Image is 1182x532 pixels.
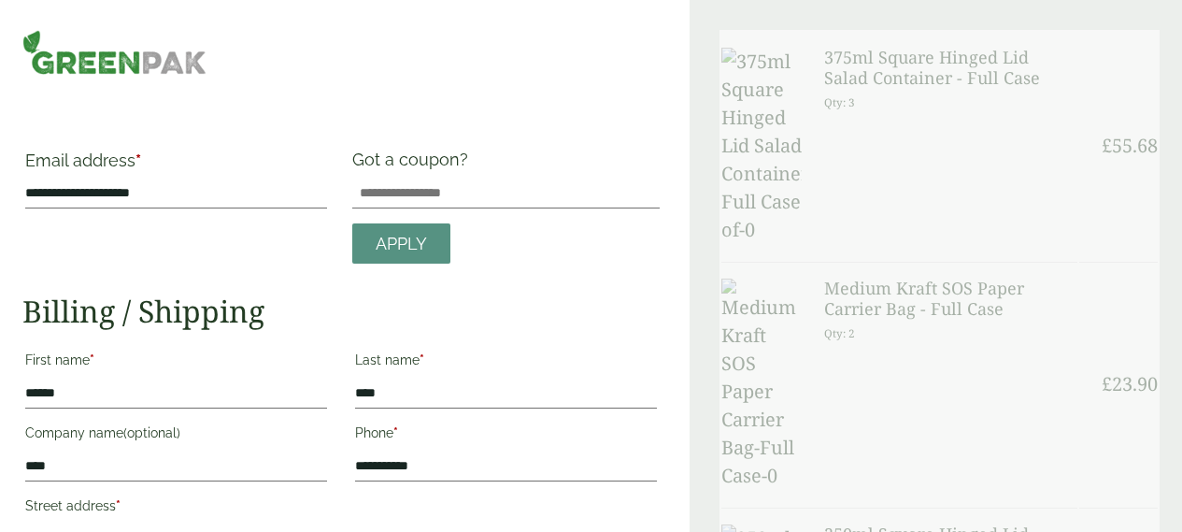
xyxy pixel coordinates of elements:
[123,425,180,440] span: (optional)
[25,493,327,525] label: Street address
[22,30,206,75] img: GreenPak Supplies
[393,425,398,440] abbr: required
[135,151,141,170] abbr: required
[376,234,427,254] span: Apply
[352,150,476,179] label: Got a coupon?
[25,420,327,452] label: Company name
[25,152,327,179] label: Email address
[420,352,424,367] abbr: required
[355,420,657,452] label: Phone
[116,498,121,513] abbr: required
[90,352,94,367] abbr: required
[355,347,657,379] label: Last name
[352,223,450,264] a: Apply
[22,294,660,329] h2: Billing / Shipping
[25,347,327,379] label: First name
